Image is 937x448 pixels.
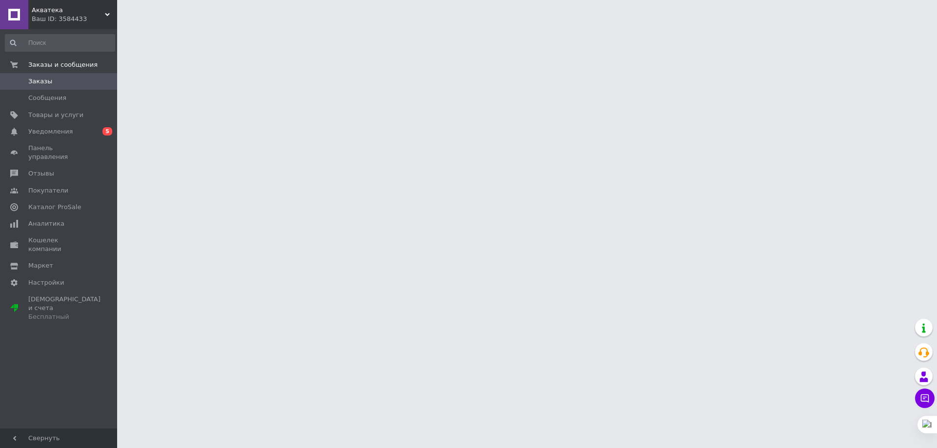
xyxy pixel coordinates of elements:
[915,389,935,408] button: Чат с покупателем
[28,94,66,102] span: Сообщения
[28,219,64,228] span: Аналитика
[28,169,54,178] span: Отзывы
[32,6,105,15] span: Акватека
[28,312,101,321] div: Бесплатный
[28,127,73,136] span: Уведомления
[28,295,101,322] span: [DEMOGRAPHIC_DATA] и счета
[28,278,64,287] span: Настройки
[28,186,68,195] span: Покупатели
[32,15,117,23] div: Ваш ID: 3584433
[28,77,52,86] span: Заказы
[28,261,53,270] span: Маркет
[102,127,112,136] span: 5
[28,236,90,253] span: Кошелек компании
[28,203,81,212] span: Каталог ProSale
[28,111,83,119] span: Товары и услуги
[28,60,98,69] span: Заказы и сообщения
[28,144,90,161] span: Панель управления
[5,34,115,52] input: Поиск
